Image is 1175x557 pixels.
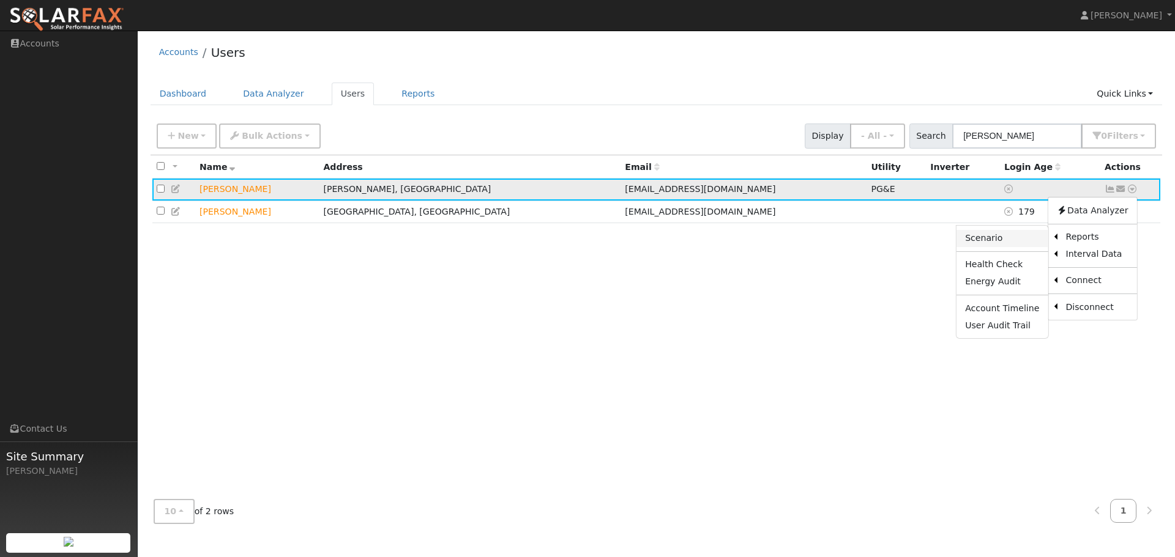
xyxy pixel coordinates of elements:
a: Dashboard [151,83,216,105]
span: Name [200,162,236,172]
img: retrieve [64,537,73,547]
a: Account Timeline Report [957,300,1048,317]
span: [EMAIL_ADDRESS][DOMAIN_NAME] [625,184,775,194]
a: User Audit Trail [957,317,1048,334]
button: New [157,124,217,149]
div: Utility [871,161,922,174]
span: s [1133,131,1138,141]
span: Bulk Actions [242,131,302,141]
td: Lead [195,201,319,223]
a: Data Analyzer [234,83,313,105]
a: Other actions [1127,183,1138,196]
div: Address [323,161,616,174]
span: Site Summary [6,448,131,465]
span: Days since last login [1004,162,1061,172]
a: Edit User [171,184,182,194]
span: Search [909,124,953,149]
span: [PERSON_NAME] [1091,10,1162,20]
a: Reports [1057,229,1136,246]
a: Accounts [159,47,198,57]
a: viclima7233@gmail.com [1116,183,1127,196]
button: - All - [850,124,905,149]
button: 10 [154,499,195,524]
span: PG&E [871,184,895,194]
a: Quick Links [1087,83,1162,105]
a: Energy Audit Report [957,273,1048,290]
img: SolarFax [9,7,124,32]
button: 0Filters [1081,124,1156,149]
div: Actions [1105,161,1156,174]
span: 10 [165,506,177,516]
span: 03/03/2025 3:50:07 PM [1018,207,1035,216]
a: Show Graph [1105,184,1116,194]
a: Interval Data [1057,246,1136,263]
a: Disconnect [1057,298,1136,315]
a: No login access [1004,184,1015,194]
a: Scenario Report [957,230,1048,247]
a: No login access [1004,207,1018,216]
td: [GEOGRAPHIC_DATA], [GEOGRAPHIC_DATA] [319,201,621,223]
a: Users [332,83,375,105]
td: [PERSON_NAME], [GEOGRAPHIC_DATA] [319,179,621,201]
span: Email [625,162,659,172]
span: Filter [1107,131,1138,141]
input: Search [952,124,1082,149]
a: Health Check Report [957,256,1048,273]
a: 1 [1110,499,1137,523]
div: Inverter [930,161,996,174]
span: [EMAIL_ADDRESS][DOMAIN_NAME] [625,207,775,216]
span: New [177,131,198,141]
span: of 2 rows [154,499,234,524]
a: Connect [1057,272,1136,289]
a: Edit User [171,207,182,216]
button: Bulk Actions [219,124,320,149]
a: Users [211,45,245,60]
a: Data Analyzer [1048,202,1136,219]
div: [PERSON_NAME] [6,465,131,478]
span: Display [805,124,851,149]
td: Lead [195,179,319,201]
a: Reports [392,83,444,105]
